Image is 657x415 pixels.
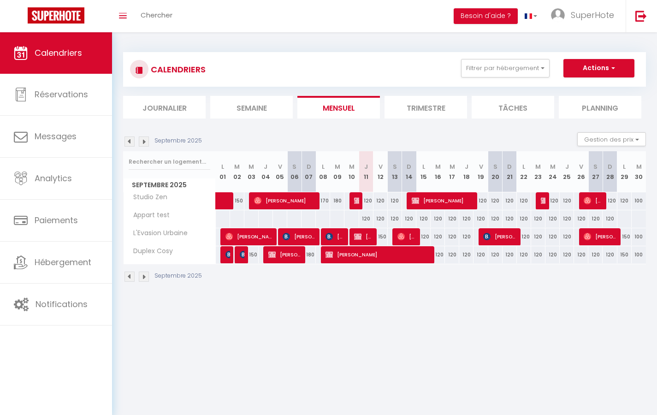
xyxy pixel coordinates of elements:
div: 120 [431,228,445,245]
div: 170 [316,192,330,209]
div: 120 [359,210,373,227]
th: 12 [373,151,388,192]
abbr: M [335,162,340,171]
input: Rechercher un logement... [129,154,210,170]
th: 05 [273,151,287,192]
span: [PERSON_NAME] [483,228,516,245]
th: 22 [517,151,531,192]
li: Planning [559,96,641,119]
abbr: M [535,162,541,171]
th: 07 [302,151,316,192]
th: 24 [545,151,560,192]
abbr: M [234,162,240,171]
abbr: S [292,162,296,171]
div: 120 [431,246,445,263]
div: 120 [488,192,503,209]
div: 120 [545,246,560,263]
th: 01 [216,151,230,192]
div: 120 [431,210,445,227]
div: 120 [503,246,517,263]
span: Réservations [35,89,88,100]
img: Super Booking [28,7,84,24]
div: 120 [359,192,373,209]
span: Appart test [125,210,172,220]
span: [PERSON_NAME] [225,228,273,245]
abbr: M [349,162,355,171]
span: [PERSON_NAME] [326,228,344,245]
div: 120 [617,192,632,209]
abbr: J [264,162,267,171]
div: 120 [560,228,574,245]
th: 13 [388,151,402,192]
div: 120 [388,192,402,209]
th: 04 [259,151,273,192]
span: [PERSON_NAME] [354,192,359,209]
div: 120 [503,210,517,227]
abbr: D [307,162,311,171]
th: 06 [287,151,302,192]
abbr: L [522,162,525,171]
div: 120 [517,246,531,263]
span: [PERSON_NAME] [283,228,316,245]
div: 120 [416,210,431,227]
div: 120 [560,246,574,263]
th: 25 [560,151,574,192]
div: 120 [517,210,531,227]
abbr: J [465,162,468,171]
div: 150 [373,228,388,245]
span: Patureau Léa [225,246,230,263]
div: 120 [445,246,459,263]
abbr: V [479,162,483,171]
li: Tâches [472,96,554,119]
div: 120 [545,192,560,209]
span: Septembre 2025 [124,178,215,192]
div: 120 [388,210,402,227]
div: 120 [445,228,459,245]
div: 120 [517,228,531,245]
span: Studio Zen [125,192,170,202]
div: 120 [560,210,574,227]
div: 150 [617,246,632,263]
th: 27 [588,151,603,192]
div: 120 [373,192,388,209]
div: 120 [474,210,488,227]
div: 120 [531,210,545,227]
span: [PERSON_NAME] [268,246,302,263]
li: Journalier [123,96,206,119]
div: 120 [517,192,531,209]
span: Duplex Cosy [125,246,175,256]
abbr: S [393,162,397,171]
th: 19 [474,151,488,192]
div: 120 [503,192,517,209]
abbr: D [608,162,612,171]
button: Filtrer par hébergement [461,59,550,77]
div: 120 [545,210,560,227]
abbr: D [407,162,411,171]
abbr: V [579,162,583,171]
span: Chercher [141,10,172,20]
abbr: V [278,162,282,171]
span: Hébergement [35,256,91,268]
li: Mensuel [297,96,380,119]
img: ... [551,8,565,22]
span: [PERSON_NAME] [354,228,373,245]
th: 29 [617,151,632,192]
div: 120 [474,192,488,209]
abbr: L [623,162,626,171]
button: Ouvrir le widget de chat LiveChat [7,4,35,31]
th: 18 [459,151,474,192]
th: 28 [603,151,617,192]
span: Notifications [36,298,88,310]
div: 120 [588,246,603,263]
p: Septembre 2025 [154,136,202,145]
div: 120 [402,210,416,227]
span: SuperHote [571,9,614,21]
span: [PERSON_NAME] [412,192,474,209]
abbr: L [422,162,425,171]
th: 15 [416,151,431,192]
div: 120 [373,210,388,227]
span: [PERSON_NAME] [584,228,617,245]
th: 30 [632,151,646,192]
span: Paiements [35,214,78,226]
abbr: J [565,162,569,171]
